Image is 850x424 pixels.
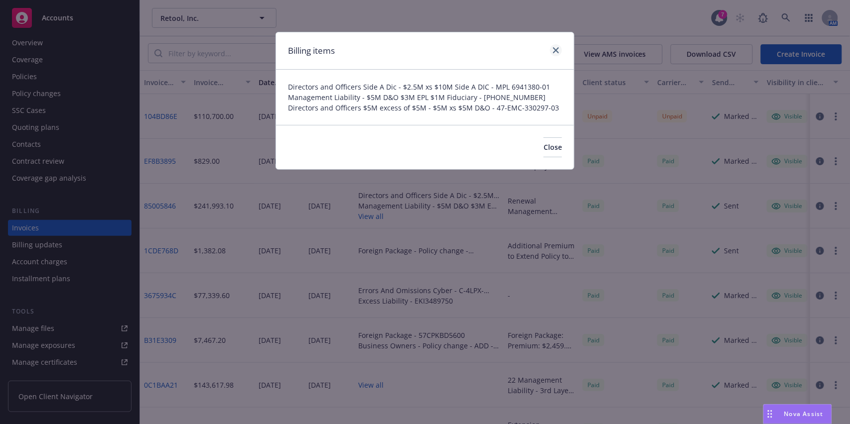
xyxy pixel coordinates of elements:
button: Close [544,137,562,157]
span: Close [544,142,562,152]
a: close [550,44,562,56]
div: Drag to move [764,405,776,424]
span: Nova Assist [784,410,824,418]
span: Directors and Officers Side A Dic - $2.5M xs $10M Side A DIC - MPL 6941380-01 [288,82,562,92]
span: Directors and Officers $5M excess of $5M - $5M xs $5M D&O - 47-EMC-330297-03 [288,103,562,113]
span: Management Liability - $5M D&O $3M EPL $1M Fiduciary - [PHONE_NUMBER] [288,92,562,103]
button: Nova Assist [763,404,832,424]
h1: Billing items [288,44,335,57]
